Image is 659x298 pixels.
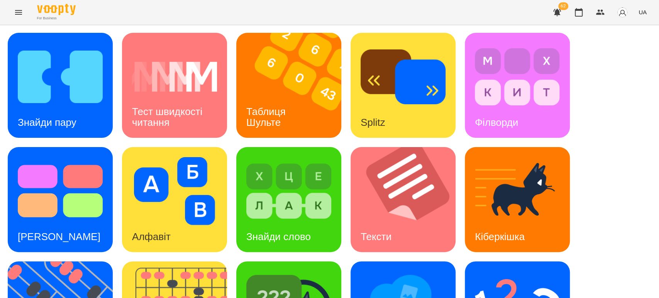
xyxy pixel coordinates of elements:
[246,157,331,225] img: Знайди слово
[122,147,227,252] a: АлфавітАлфавіт
[132,43,217,111] img: Тест швидкості читання
[465,147,570,252] a: КіберкішкаКіберкішка
[475,157,560,225] img: Кіберкішка
[122,33,227,138] a: Тест швидкості читанняТест швидкості читання
[617,7,628,18] img: avatar_s.png
[475,117,518,128] h3: Філворди
[246,231,311,242] h3: Знайди слово
[37,16,76,21] span: For Business
[8,33,113,138] a: Знайди паруЗнайди пару
[236,33,351,138] img: Таблиця Шульте
[18,231,100,242] h3: [PERSON_NAME]
[9,3,28,22] button: Menu
[639,8,647,16] span: UA
[236,147,341,252] a: Знайди словоЗнайди слово
[37,4,76,15] img: Voopty Logo
[635,5,650,19] button: UA
[351,147,456,252] a: ТекстиТексти
[132,231,171,242] h3: Алфавіт
[361,43,446,111] img: Splitz
[351,147,465,252] img: Тексти
[475,43,560,111] img: Філворди
[361,117,385,128] h3: Splitz
[475,231,525,242] h3: Кіберкішка
[8,147,113,252] a: Тест Струпа[PERSON_NAME]
[18,117,76,128] h3: Знайди пару
[132,106,205,128] h3: Тест швидкості читання
[558,2,568,10] span: 62
[236,33,341,138] a: Таблиця ШультеТаблиця Шульте
[18,157,103,225] img: Тест Струпа
[246,106,288,128] h3: Таблиця Шульте
[361,231,391,242] h3: Тексти
[132,157,217,225] img: Алфавіт
[351,33,456,138] a: SplitzSplitz
[465,33,570,138] a: ФілвордиФілворди
[18,43,103,111] img: Знайди пару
